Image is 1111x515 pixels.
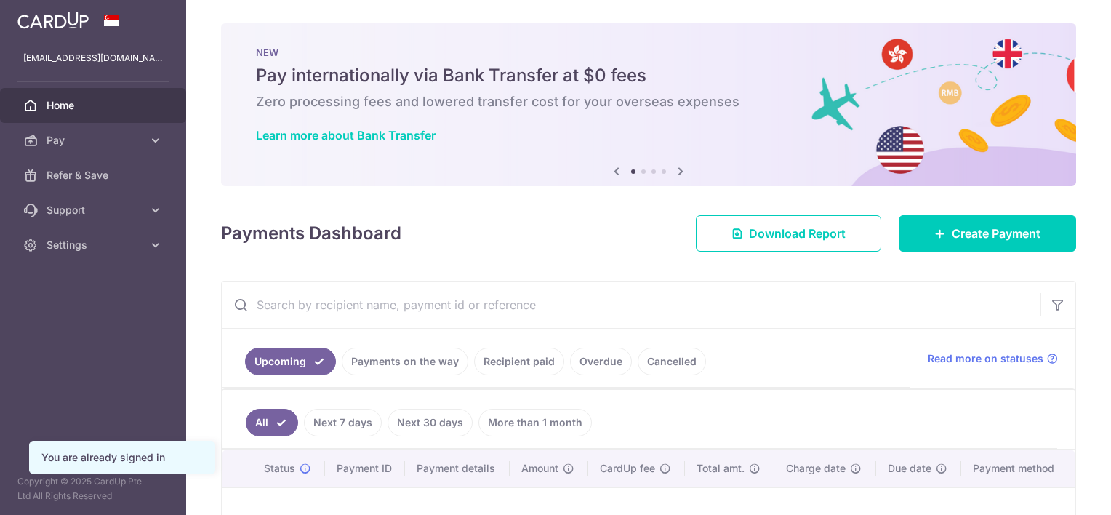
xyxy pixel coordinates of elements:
[256,93,1041,111] h6: Zero processing fees and lowered transfer cost for your overseas expenses
[47,203,143,217] span: Support
[221,23,1076,186] img: Bank transfer banner
[264,461,295,476] span: Status
[521,461,558,476] span: Amount
[47,133,143,148] span: Pay
[41,450,203,465] div: You are already signed in
[47,238,143,252] span: Settings
[245,348,336,375] a: Upcoming
[888,461,931,476] span: Due date
[47,168,143,183] span: Refer & Save
[246,409,298,436] a: All
[47,98,143,113] span: Home
[222,282,1040,328] input: Search by recipient name, payment id or reference
[256,47,1041,58] p: NEW
[899,215,1076,252] a: Create Payment
[749,225,846,242] span: Download Report
[388,409,473,436] a: Next 30 days
[952,225,1040,242] span: Create Payment
[928,351,1043,366] span: Read more on statuses
[478,409,592,436] a: More than 1 month
[405,450,510,487] th: Payment details
[304,409,382,436] a: Next 7 days
[570,348,632,375] a: Overdue
[256,64,1041,87] h5: Pay internationally via Bank Transfer at $0 fees
[961,450,1075,487] th: Payment method
[23,51,163,65] p: [EMAIL_ADDRESS][DOMAIN_NAME]
[697,461,745,476] span: Total amt.
[342,348,468,375] a: Payments on the way
[474,348,564,375] a: Recipient paid
[696,215,881,252] a: Download Report
[638,348,706,375] a: Cancelled
[325,450,406,487] th: Payment ID
[221,220,401,247] h4: Payments Dashboard
[17,12,89,29] img: CardUp
[256,128,436,143] a: Learn more about Bank Transfer
[600,461,655,476] span: CardUp fee
[786,461,846,476] span: Charge date
[928,351,1058,366] a: Read more on statuses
